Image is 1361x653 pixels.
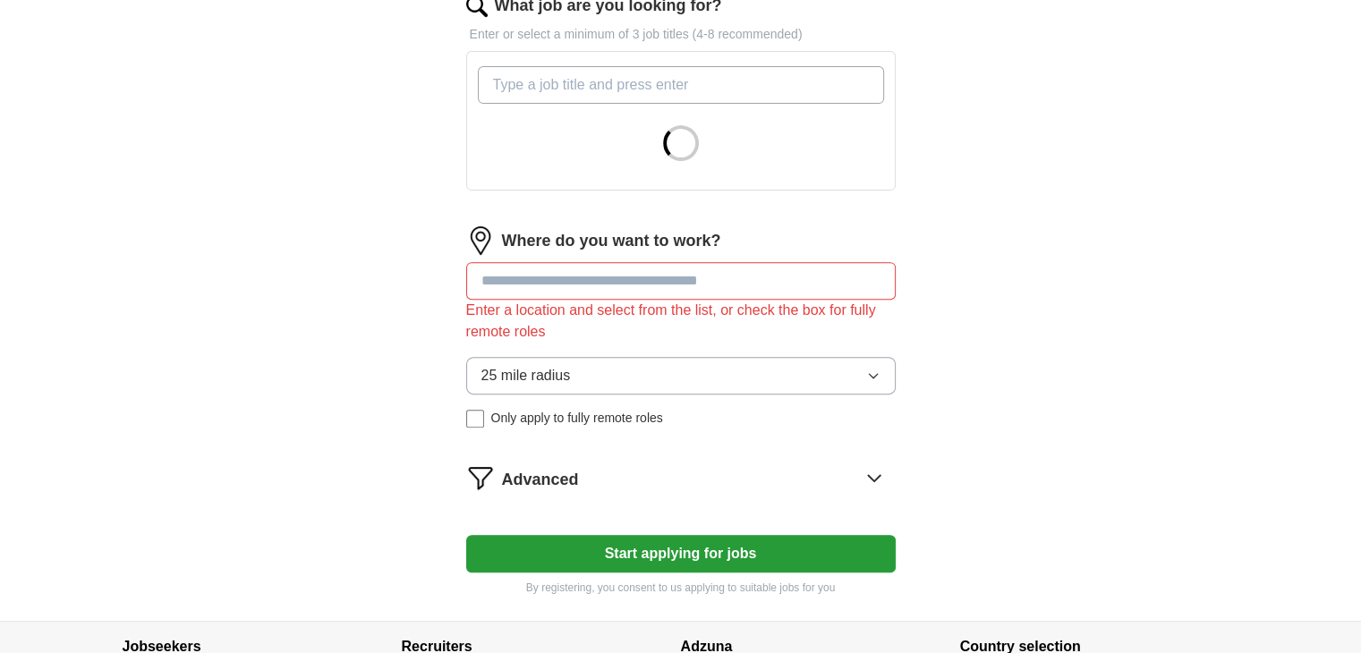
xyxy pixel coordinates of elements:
p: By registering, you consent to us applying to suitable jobs for you [466,580,896,596]
p: Enter or select a minimum of 3 job titles (4-8 recommended) [466,25,896,44]
label: Where do you want to work? [502,229,721,253]
input: Only apply to fully remote roles [466,410,484,428]
span: Advanced [502,468,579,492]
button: Start applying for jobs [466,535,896,572]
img: filter [466,463,495,492]
div: Enter a location and select from the list, or check the box for fully remote roles [466,300,896,343]
img: location.png [466,226,495,255]
button: 25 mile radius [466,357,896,394]
span: Only apply to fully remote roles [491,409,663,428]
input: Type a job title and press enter [478,66,884,104]
span: 25 mile radius [481,365,571,386]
